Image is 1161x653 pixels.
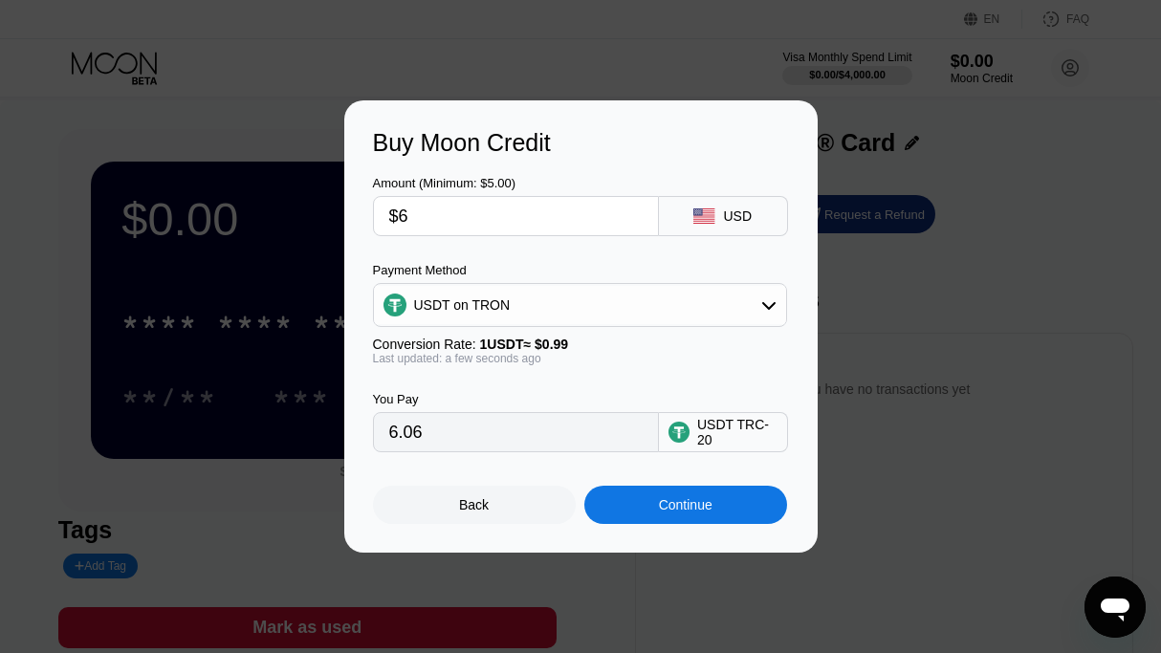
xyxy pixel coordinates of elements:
div: Back [373,486,576,524]
div: Last updated: a few seconds ago [373,352,787,365]
div: Back [459,497,489,512]
div: Continue [659,497,712,512]
div: USDT TRC-20 [697,417,778,447]
input: $0.00 [389,197,643,235]
div: USDT on TRON [374,286,786,324]
div: Buy Moon Credit [373,129,789,157]
div: Payment Method [373,263,787,277]
div: Conversion Rate: [373,337,787,352]
div: Continue [584,486,787,524]
div: USD [723,208,752,224]
iframe: Button to launch messaging window [1084,577,1146,638]
div: Amount (Minimum: $5.00) [373,176,659,190]
span: 1 USDT ≈ $0.99 [480,337,569,352]
div: USDT on TRON [414,297,511,313]
div: You Pay [373,392,659,406]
